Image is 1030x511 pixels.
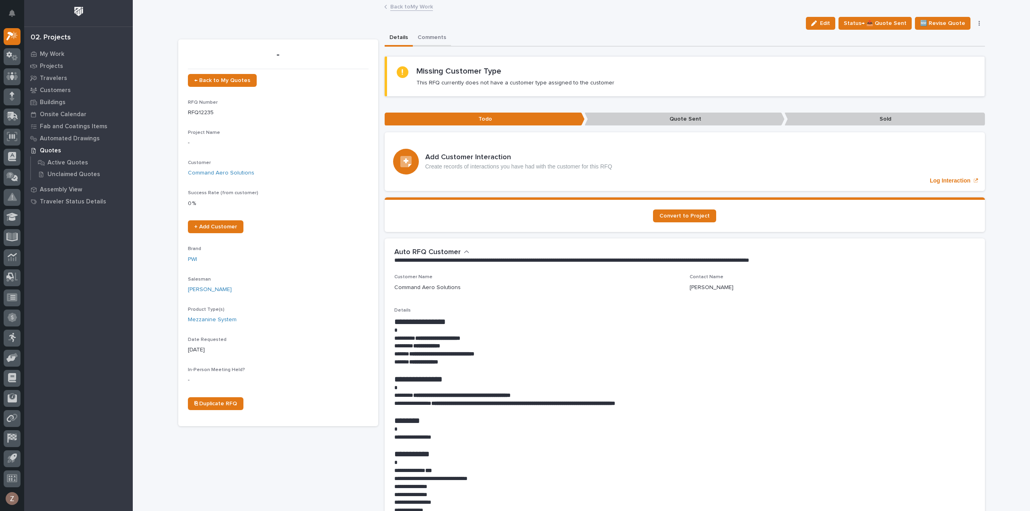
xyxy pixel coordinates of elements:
p: This RFQ currently does not have a customer type assigned to the customer [416,79,614,86]
p: Quotes [40,147,61,154]
a: My Work [24,48,133,60]
h3: Add Customer Interaction [425,153,612,162]
span: + Add Customer [194,224,237,230]
p: Unclaimed Quotes [47,171,100,178]
span: ← Back to My Quotes [194,78,250,83]
p: RFQ12235 [188,109,369,117]
span: Project Name [188,130,220,135]
span: In-Person Meeting Held? [188,367,245,372]
span: Customer Name [394,275,433,279]
button: users-avatar [4,490,21,507]
p: Projects [40,63,63,70]
span: Success Rate (from customer) [188,191,258,195]
button: 🆕 Revise Quote [915,17,970,30]
a: PWI [188,255,197,264]
p: Travelers [40,75,67,82]
a: [PERSON_NAME] [188,285,232,294]
span: Salesman [188,277,211,282]
p: - [188,376,369,384]
p: Command Aero Solutions [394,283,461,292]
p: Traveler Status Details [40,198,106,205]
a: Mezzanine System [188,316,237,324]
span: RFQ Number [188,100,218,105]
a: Assembly View [24,183,133,195]
a: Back toMy Work [390,2,433,11]
p: Fab and Coatings Items [40,123,107,130]
span: Convert to Project [659,213,710,219]
p: Sold [785,113,985,126]
a: Onsite Calendar [24,108,133,120]
p: [PERSON_NAME] [690,283,733,292]
span: ⎘ Duplicate RFQ [194,401,237,406]
a: Automated Drawings [24,132,133,144]
p: Todo [385,113,585,126]
a: Buildings [24,96,133,108]
div: Notifications [10,10,21,23]
a: ⎘ Duplicate RFQ [188,397,243,410]
a: Command Aero Solutions [188,169,254,177]
a: + Add Customer [188,220,243,233]
span: Status→ 📤 Quote Sent [844,18,906,28]
span: Details [394,308,411,313]
span: Edit [820,20,830,27]
a: Log Interaction [385,132,985,191]
p: Buildings [40,99,66,106]
h2: Auto RFQ Customer [394,248,461,257]
a: Traveler Status Details [24,195,133,207]
p: Automated Drawings [40,135,100,142]
button: Details [385,30,413,47]
button: Status→ 📤 Quote Sent [838,17,912,30]
span: 🆕 Revise Quote [920,18,965,28]
p: [DATE] [188,346,369,354]
span: Brand [188,246,201,251]
p: - [188,139,369,147]
img: Workspace Logo [71,4,86,19]
p: Active Quotes [47,159,88,166]
span: Date Requested [188,337,227,342]
div: 02. Projects [31,33,71,42]
h2: Missing Customer Type [416,66,501,76]
a: Customers [24,84,133,96]
button: Comments [413,30,451,47]
span: Product Type(s) [188,307,225,312]
p: 0 % [188,199,369,208]
p: My Work [40,51,64,58]
button: Auto RFQ Customer [394,248,470,257]
a: Convert to Project [653,209,716,222]
p: Create records of interactions you have had with the customer for this RFQ [425,163,612,170]
a: Projects [24,60,133,72]
p: Quote Sent [585,113,785,126]
p: Log Interaction [930,177,970,184]
a: Active Quotes [31,157,133,168]
a: Travelers [24,72,133,84]
a: Quotes [24,144,133,156]
a: Fab and Coatings Items [24,120,133,132]
button: Edit [806,17,835,30]
a: ← Back to My Quotes [188,74,257,87]
p: Customers [40,87,71,94]
span: Contact Name [690,275,723,279]
button: Notifications [4,5,21,22]
p: Assembly View [40,186,82,193]
p: Onsite Calendar [40,111,87,118]
span: Customer [188,160,211,165]
a: Unclaimed Quotes [31,168,133,180]
p: - [188,49,369,61]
